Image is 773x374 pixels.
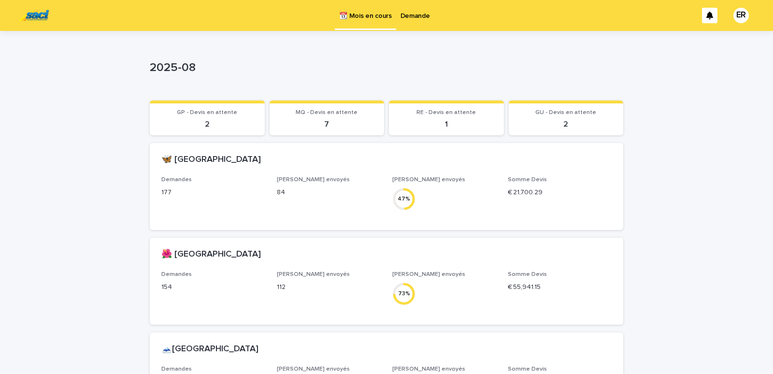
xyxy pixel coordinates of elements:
span: GU - Devis en attente [535,110,596,115]
span: GP - Devis en attente [177,110,237,115]
p: 1 [395,120,498,129]
span: Demandes [161,366,192,372]
p: 2 [515,120,618,129]
span: Demandes [161,272,192,277]
span: [PERSON_NAME] envoyés [277,366,350,372]
p: 2 [156,120,259,129]
p: € 55,941.15 [508,282,612,292]
span: Somme Devis [508,177,547,183]
span: Somme Devis [508,366,547,372]
h2: 🗻[GEOGRAPHIC_DATA] [161,344,258,355]
div: ER [733,8,749,23]
p: 177 [161,187,265,198]
span: [PERSON_NAME] envoyés [392,272,465,277]
h2: 🌺 [GEOGRAPHIC_DATA] [161,249,261,260]
span: [PERSON_NAME] envoyés [392,177,465,183]
div: 47 % [392,194,415,204]
p: 2025-08 [150,61,619,75]
p: 154 [161,282,265,292]
img: UC29JcTLQ3GheANZ19ks [19,6,49,25]
span: RE - Devis en attente [416,110,476,115]
span: [PERSON_NAME] envoyés [392,366,465,372]
p: 112 [277,282,381,292]
span: [PERSON_NAME] envoyés [277,272,350,277]
p: € 21,700.29 [508,187,612,198]
span: MQ - Devis en attente [296,110,358,115]
span: [PERSON_NAME] envoyés [277,177,350,183]
h2: 🦋 [GEOGRAPHIC_DATA] [161,155,261,165]
p: 7 [275,120,379,129]
div: 73 % [392,288,415,299]
span: Somme Devis [508,272,547,277]
p: 84 [277,187,381,198]
span: Demandes [161,177,192,183]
